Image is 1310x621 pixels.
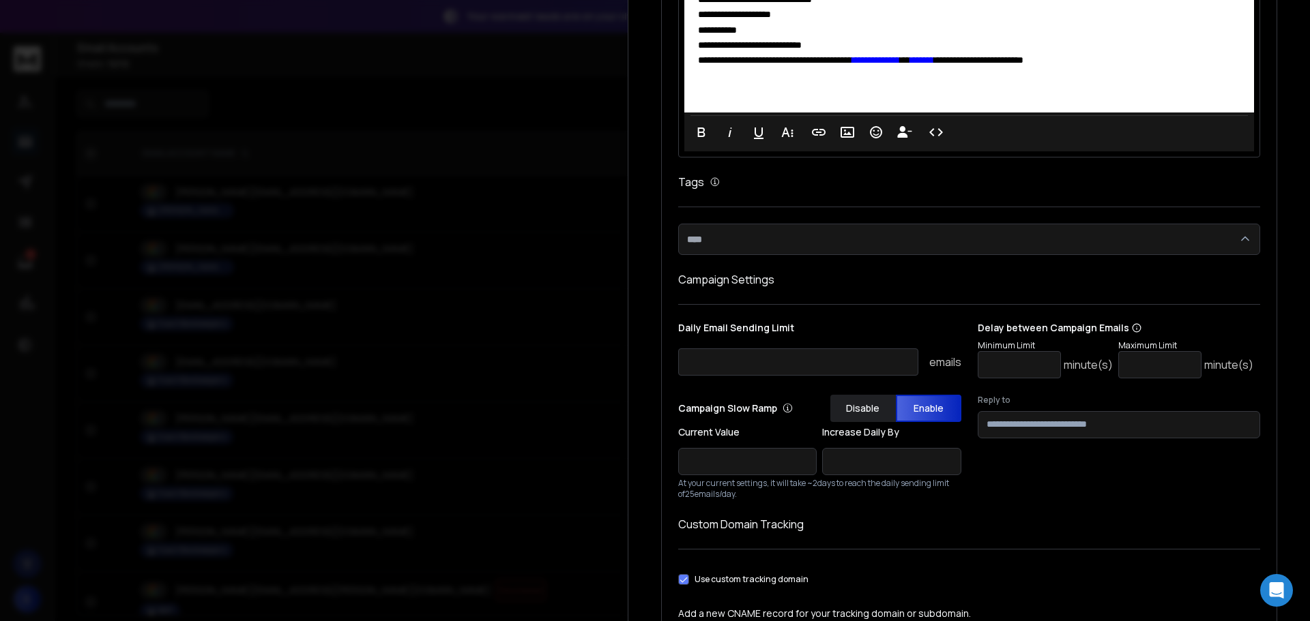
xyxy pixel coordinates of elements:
[746,119,772,146] button: Underline (Ctrl+U)
[1118,340,1253,351] p: Maximum Limit
[1064,357,1113,373] p: minute(s)
[892,119,918,146] button: Insert Unsubscribe Link
[774,119,800,146] button: More Text
[1260,574,1293,607] div: Open Intercom Messenger
[929,354,961,370] p: emails
[678,174,704,190] h1: Tags
[896,395,961,422] button: Enable
[978,395,1261,406] label: Reply to
[678,478,961,500] p: At your current settings, it will take ~ 2 days to reach the daily sending limit of 25 emails/day.
[1204,357,1253,373] p: minute(s)
[695,574,809,585] label: Use custom tracking domain
[678,516,1260,532] h1: Custom Domain Tracking
[678,321,961,340] p: Daily Email Sending Limit
[830,395,896,422] button: Disable
[688,119,714,146] button: Bold (Ctrl+B)
[678,271,1260,288] h1: Campaign Settings
[822,427,961,437] label: Increase Daily By
[806,119,832,146] button: Insert Link (Ctrl+K)
[678,427,817,437] label: Current Value
[863,119,889,146] button: Emoticons
[834,119,860,146] button: Insert Image (Ctrl+P)
[678,607,1260,620] p: Add a new CNAME record for your tracking domain or subdomain.
[923,119,949,146] button: Code View
[978,340,1113,351] p: Minimum Limit
[678,402,793,415] p: Campaign Slow Ramp
[717,119,743,146] button: Italic (Ctrl+I)
[978,321,1253,335] p: Delay between Campaign Emails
